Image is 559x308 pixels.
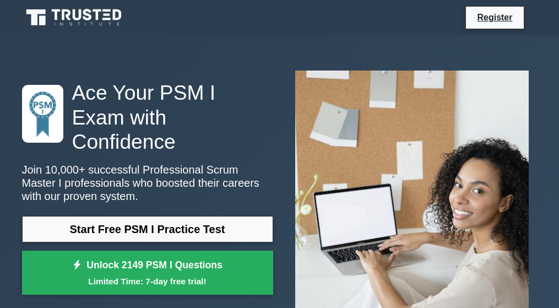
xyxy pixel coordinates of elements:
a: Register [470,10,519,24]
a: Start Free PSM I Practice Test [22,216,273,242]
small: Limited Time: 7-day free trial! [36,275,259,288]
a: Unlock 2149 PSM I QuestionsLimited Time: 7-day free trial! [22,251,273,295]
p: Join 10,000+ successful Professional Scrum Master I professionals who boosted their careers with ... [22,163,273,203]
h1: Ace Your PSM I Exam with Confidence [22,80,273,154]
